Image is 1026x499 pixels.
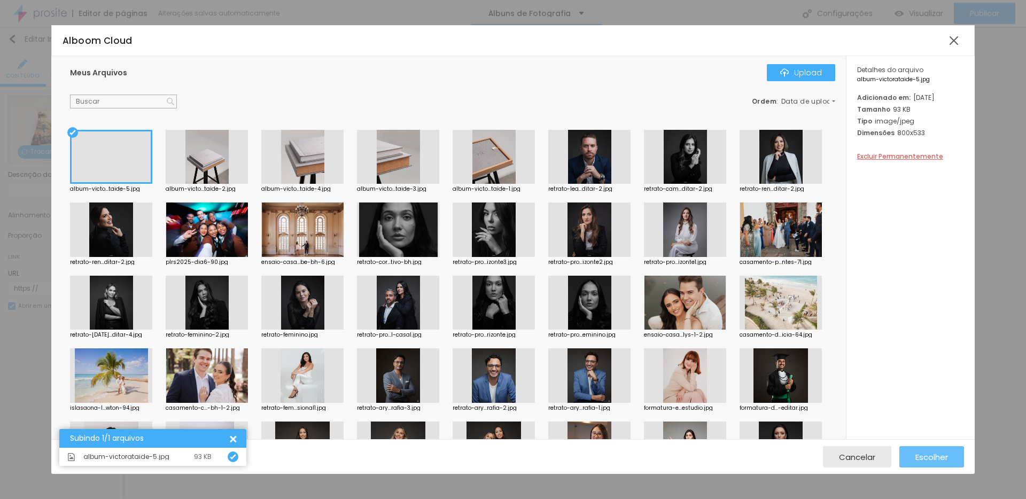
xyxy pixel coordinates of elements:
[261,332,344,338] div: retrato-feminino.jpg
[453,260,535,265] div: retrato-pro...izonte3.jpg
[70,67,127,78] span: Meus Arquivos
[781,98,837,105] span: Data de upload
[166,260,248,265] div: plrs2025-dia6-90.jpg
[780,68,789,77] img: Icone
[357,186,439,192] div: album-victo...taide-3.jpg
[230,454,236,460] img: Icone
[740,332,822,338] div: casamento-d...icia-64.jpg
[644,406,726,411] div: formatura-e...estudio.jpg
[857,116,872,126] span: Tipo
[261,260,344,265] div: ensaio-casa...be-bh-6.jpg
[644,260,726,265] div: retrato-pro...izonte1.jpg
[548,332,631,338] div: retrato-pro...eminino.jpg
[915,453,948,462] span: Escolher
[194,454,212,460] div: 93 KB
[261,186,344,192] div: album-victo...taide-4.jpg
[167,98,174,105] img: Icone
[857,128,964,137] div: 800x533
[261,406,344,411] div: retrato-fem...sional1.jpg
[548,186,631,192] div: retrato-lea...ditar-2.jpg
[166,186,248,192] div: album-victo...taide-2.jpg
[857,128,895,137] span: Dimensões
[644,186,726,192] div: retrato-cam...ditar-2.jpg
[740,186,822,192] div: retrato-ren...ditar-2.jpg
[780,68,822,77] div: Upload
[70,434,228,442] div: Subindo 1/1 arquivos
[83,454,169,460] span: album-victorataide-5.jpg
[70,260,152,265] div: retrato-ren...ditar-2.jpg
[857,105,890,114] span: Tamanho
[740,406,822,411] div: formatura-d...-editar.jpg
[453,406,535,411] div: retrato-ary...rafia-2.jpg
[767,64,835,81] button: IconeUpload
[899,446,964,467] button: Escolher
[857,105,964,114] div: 93 KB
[740,260,822,265] div: casamento-p...ntes-71.jpg
[63,34,133,47] span: Alboom Cloud
[357,406,439,411] div: retrato-ary...rafia-3.jpg
[166,332,248,338] div: retrato-feminino-2.jpg
[644,332,726,338] div: ensaio-casa...lys-1-2.jpg
[357,332,439,338] div: retrato-pro...l-casal.jpg
[857,116,964,126] div: image/jpeg
[857,77,964,82] span: album-victorataide-5.jpg
[752,97,777,106] span: Ordem
[70,95,177,108] input: Buscar
[857,93,964,102] div: [DATE]
[453,186,535,192] div: album-victo...taide-1.jpg
[67,453,75,461] img: Icone
[857,93,911,102] span: Adicionado em:
[70,186,152,192] div: album-victo...taide-5.jpg
[70,332,152,338] div: retrato-[DATE]...ditar-4.jpg
[548,260,631,265] div: retrato-pro...izonte2.jpg
[752,98,835,105] div: :
[453,332,535,338] div: retrato-pro...rizonte.jpg
[166,406,248,411] div: casamento-c...-bh-1-2.jpg
[357,260,439,265] div: retrato-cor...tivo-bh.jpg
[548,406,631,411] div: retrato-ary...rafia-1.jpg
[857,152,943,161] span: Excluir Permanentemente
[857,65,923,74] span: Detalhes do arquivo
[70,406,152,411] div: islasaona-l...wton-94.jpg
[823,446,891,467] button: Cancelar
[839,453,875,462] span: Cancelar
